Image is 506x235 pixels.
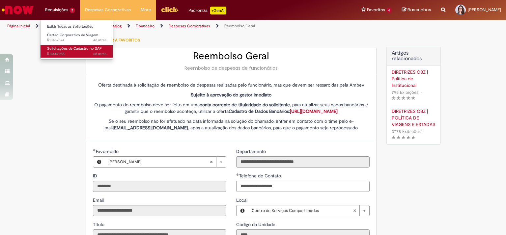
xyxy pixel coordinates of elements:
strong: [EMAIL_ADDRESS][DOMAIN_NAME] [113,125,188,131]
button: Adicionar a Favoritos [86,33,144,47]
a: [PERSON_NAME]Limpar campo Favorecido [105,157,226,167]
a: Exibir Todas as Solicitações [41,23,113,30]
span: Telefone de Contato [239,173,282,179]
span: [PERSON_NAME] [468,7,501,13]
span: Local [236,197,249,203]
button: Favorecido, Visualizar este registro Isabella Fernanda Pereira [93,157,105,167]
h2: Reembolso Geral [93,51,370,62]
label: Somente leitura - Título [93,221,106,228]
ul: Trilhas de página [5,20,332,32]
input: ID [93,181,226,192]
time: 28/08/2025 12:26:15 [93,38,106,42]
span: Cartão Corporativo de Viagem [47,33,98,38]
a: Financeiro [136,23,155,29]
span: [PERSON_NAME] [108,157,210,167]
a: DIRETRIZES OBZ | POLÍTICA DE VIAGENS E ESTADAS [392,108,436,128]
input: Email [93,205,226,216]
span: Rascunhos [408,7,431,13]
a: Despesas Corporativas [169,23,210,29]
span: Obrigatório Preenchido [93,149,96,151]
span: • [420,88,424,97]
time: 26/08/2025 11:53:30 [93,51,106,56]
img: ServiceNow [1,3,35,16]
span: 4d atrás [93,38,106,42]
span: Obrigatório Preenchido [236,173,239,176]
span: More [141,7,151,13]
span: 795 Exibições [392,90,418,95]
input: Telefone de Contato [236,181,370,192]
div: Padroniza [188,7,226,14]
abbr: Limpar campo Favorecido [206,157,216,167]
span: • [422,127,426,136]
p: +GenAi [210,7,226,14]
input: Departamento [236,156,370,168]
span: Somente leitura - Título [93,222,106,227]
span: Somente leitura - Departamento [236,148,267,154]
span: R13447988 [47,51,106,57]
p: O pagamento do reembolso deve ser feito em uma , para atualizar seus dados bancários e garantir q... [93,101,370,115]
a: DIRETRIZES OBZ | Política de Institucional [392,69,436,89]
h3: Artigos relacionados [392,50,436,62]
label: Somente leitura - Departamento [236,148,267,155]
span: Requisições [45,7,68,13]
a: Centro de Serviços CompartilhadosLimpar campo Local [248,205,369,216]
a: Rascunhos [402,7,431,13]
p: Oferta destinada à solicitação de reembolso de despesas realizadas pelo funcionário, mas que deve... [93,82,370,88]
span: Somente leitura - Código da Unidade [236,222,277,227]
a: Aberto R13457574 : Cartão Corporativo de Viagem [41,32,113,44]
span: Centro de Serviços Compartilhados [252,205,353,216]
strong: conta corrente de titularidade do solicitante [200,102,290,108]
a: Página inicial [7,23,30,29]
a: Reembolso Geral [224,23,255,29]
span: Necessários - Favorecido [96,148,120,154]
a: Aberto R13447988 : Solicitações de Cadastro no SAP [41,45,113,57]
button: Local, Visualizar este registro Centro de Serviços Compartilhados [237,205,248,216]
a: [URL][DOMAIN_NAME] [290,108,338,114]
span: R13457574 [47,38,106,43]
span: Adicionar a Favoritos [93,38,140,43]
span: Favoritos [367,7,385,13]
span: Solicitações de Cadastro no SAP [47,46,102,51]
p: Se o seu reembolso não for efetuado na data informada na solução do chamado, entrar em contato co... [93,118,370,131]
span: Despesas Corporativas [85,7,131,13]
img: click_logo_yellow_360x200.png [161,5,179,14]
abbr: Limpar campo Local [350,205,359,216]
span: 6 [386,8,392,13]
span: 2 [70,8,75,13]
strong: Sujeito à aprovação do gestor imediato [191,92,271,98]
ul: Requisições [40,20,113,60]
span: 6d atrás [93,51,106,56]
span: 3778 Exibições [392,129,421,134]
div: Reembolso de despesas de funcionários [93,65,370,71]
label: Somente leitura - Email [93,197,105,203]
span: Somente leitura - Email [93,197,105,203]
strong: Cadastro de Dados Bancários: [229,108,338,114]
label: Somente leitura - Código da Unidade [236,221,277,228]
label: Somente leitura - ID [93,172,98,179]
